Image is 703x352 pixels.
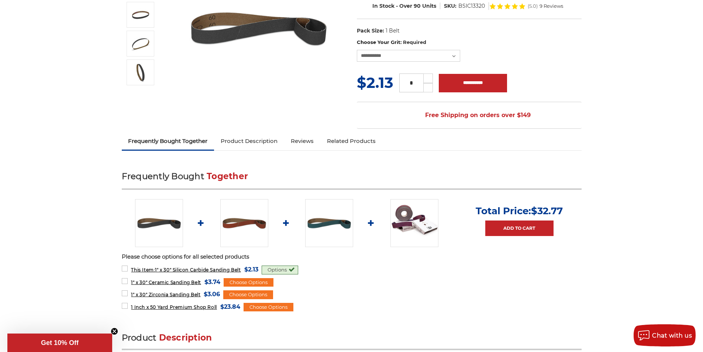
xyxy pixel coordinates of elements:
[122,253,582,261] p: Please choose options for all selected products
[131,267,241,273] span: 1" x 30" Silicon Carbide Sanding Belt
[7,334,112,352] div: Get 10% OffClose teaser
[214,133,284,149] a: Product Description
[131,280,201,285] span: 1" x 30" Ceramic Sanding Belt
[396,3,412,9] span: - Over
[403,39,426,45] small: Required
[485,221,554,236] a: Add to Cart
[131,304,217,310] span: 1 Inch x 50 Yard Premium Shop Roll
[220,302,240,312] span: $23.84
[540,4,563,8] span: 9 Reviews
[244,303,293,312] div: Choose Options
[320,133,382,149] a: Related Products
[458,2,485,10] dd: BSIC13320
[204,277,220,287] span: $3.74
[372,3,394,9] span: In Stock
[414,3,421,9] span: 90
[422,3,436,9] span: Units
[284,133,320,149] a: Reviews
[135,199,183,247] img: 1" x 30" Silicon Carbide File Belt
[528,4,538,8] span: (5.0)
[131,63,150,82] img: 1" x 30" - Silicon Carbide Sanding Belt
[207,171,248,181] span: Together
[131,34,150,53] img: 1" x 30" Sanding Belt SC
[476,205,563,217] p: Total Price:
[223,290,273,299] div: Choose Options
[531,205,563,217] span: $32.77
[204,289,220,299] span: $3.06
[131,292,200,297] span: 1" x 30" Zirconia Sanding Belt
[652,332,692,339] span: Chat with us
[386,27,400,35] dd: 1 Belt
[132,87,150,103] button: Next
[122,133,214,149] a: Frequently Bought Together
[357,27,384,35] dt: Pack Size:
[131,6,150,24] img: 1" x 30" Silicon Carbide Sanding Belt
[159,332,212,343] span: Description
[122,171,204,181] span: Frequently Bought
[357,74,393,92] span: $2.13
[357,39,582,46] label: Choose Your Grit:
[122,332,156,343] span: Product
[131,267,155,273] strong: This Item:
[41,339,79,346] span: Get 10% Off
[444,2,456,10] dt: SKU:
[244,264,258,274] span: $2.13
[407,108,531,123] span: Free Shipping on orders over $149
[634,324,696,346] button: Chat with us
[224,278,273,287] div: Choose Options
[262,266,298,274] div: Options
[111,328,118,335] button: Close teaser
